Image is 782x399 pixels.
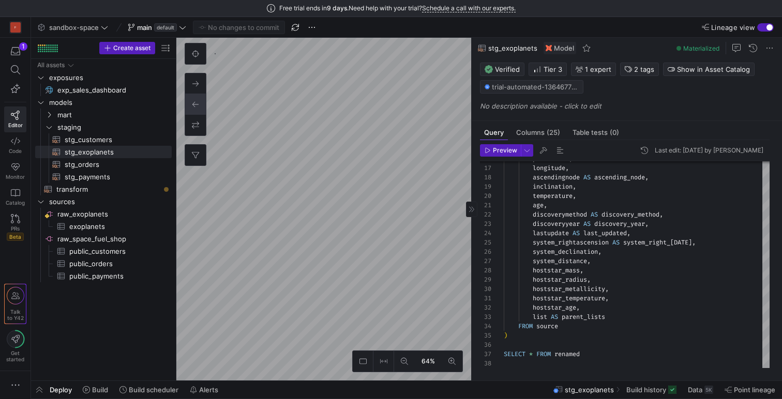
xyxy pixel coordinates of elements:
[92,386,108,394] span: Build
[57,109,170,121] span: mart
[35,171,172,183] a: stg_payments​​​​​​​​​​
[612,238,620,247] span: AS
[533,220,580,228] span: discoveryyear
[35,245,172,257] a: public_customers​​​​​​​​​
[480,238,491,247] div: 25
[645,173,649,181] span: ,
[583,173,591,181] span: AS
[598,248,601,256] span: ,
[69,258,160,270] span: public_orders​​​​​​​​​
[683,44,719,52] span: Materialized
[533,192,573,200] span: temperature
[533,257,587,265] span: system_distance
[583,229,627,237] span: last_updated
[35,158,172,171] a: stg_orders​​​​​​​​​​
[415,351,442,372] button: 64%
[533,266,580,274] span: hoststar_mass
[35,84,172,96] a: exp_sales_dashboard​​​​​
[199,386,218,394] span: Alerts
[544,201,547,209] span: ,
[4,210,26,245] a: PRsBeta
[185,381,223,398] button: Alerts
[554,350,580,358] span: renamed
[516,129,560,136] span: Columns
[536,322,558,330] span: source
[35,195,172,208] div: Press SPACE to select this row.
[554,44,574,52] span: Model
[565,386,614,394] span: stg_exoplanets
[480,219,491,228] div: 23
[688,386,702,394] span: Data
[605,294,609,302] span: ,
[422,4,516,12] a: Schedule a call with our experts.
[9,148,22,154] span: Code
[605,285,609,293] span: ,
[533,164,565,172] span: longitude
[480,210,491,219] div: 22
[480,163,491,173] div: 17
[484,129,504,136] span: Query
[493,147,517,154] span: Preview
[99,42,155,54] button: Create asset
[49,72,170,84] span: exposures
[35,183,172,195] div: Press SPACE to select this row.
[35,257,172,270] a: public_orders​​​​​​​​​
[65,171,160,183] span: stg_payments​​​​​​​​​​
[65,146,160,158] span: stg_exoplanets​​​​​​​​​​
[655,147,763,154] div: Last edit: [DATE] by [PERSON_NAME]
[610,129,619,136] span: (0)
[533,285,605,293] span: hoststar_metallicity
[591,210,598,219] span: AS
[6,199,25,206] span: Catalog
[547,129,560,136] span: (25)
[480,182,491,191] div: 19
[49,23,99,32] span: sandbox-space
[480,303,491,312] div: 32
[583,220,591,228] span: AS
[69,270,160,282] span: public_payments​​​​​​​​​
[634,65,654,73] span: 2 tags
[69,245,160,257] span: public_customers​​​​​​​​​
[35,183,172,195] a: transform​​​​​​​​​​
[57,208,170,220] span: raw_exoplanets​​​​​​​​
[533,65,542,73] img: Tier 3 - Regular
[19,42,27,51] div: 1
[620,63,659,76] button: 2 tags
[576,303,580,312] span: ,
[627,229,630,237] span: ,
[5,284,26,324] a: Talkto Y42
[622,381,681,398] button: Build history
[480,340,491,349] div: 36
[573,129,619,136] span: Table tests
[35,270,172,282] div: Press SPACE to select this row.
[480,191,491,201] div: 20
[419,356,437,367] span: 64%
[683,381,718,398] button: Data5K
[4,42,26,60] button: 1
[645,220,649,228] span: ,
[480,173,491,182] div: 18
[35,208,172,220] a: raw_exoplanets​​​​​​​​
[35,257,172,270] div: Press SPACE to select this row.
[480,349,491,359] div: 37
[720,381,780,398] button: Point lineage
[480,247,491,256] div: 26
[677,65,750,73] span: Show in Asset Catalog
[35,109,172,121] div: Press SPACE to select this row.
[533,201,544,209] span: age
[623,238,692,247] span: system_right_[DATE]
[35,96,172,109] div: Press SPACE to select this row.
[35,208,172,220] div: Press SPACE to select this row.
[7,233,24,241] span: Beta
[480,256,491,266] div: 27
[35,270,172,282] a: public_payments​​​​​​​​​
[594,173,645,181] span: ascending_node
[4,19,26,36] a: F
[35,171,172,183] div: Press SPACE to select this row.
[35,146,172,158] div: Press SPACE to select this row.
[533,294,605,302] span: hoststar_temperature
[485,65,493,73] img: Verified
[480,294,491,303] div: 31
[480,201,491,210] div: 21
[35,233,172,245] div: Press SPACE to select this row.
